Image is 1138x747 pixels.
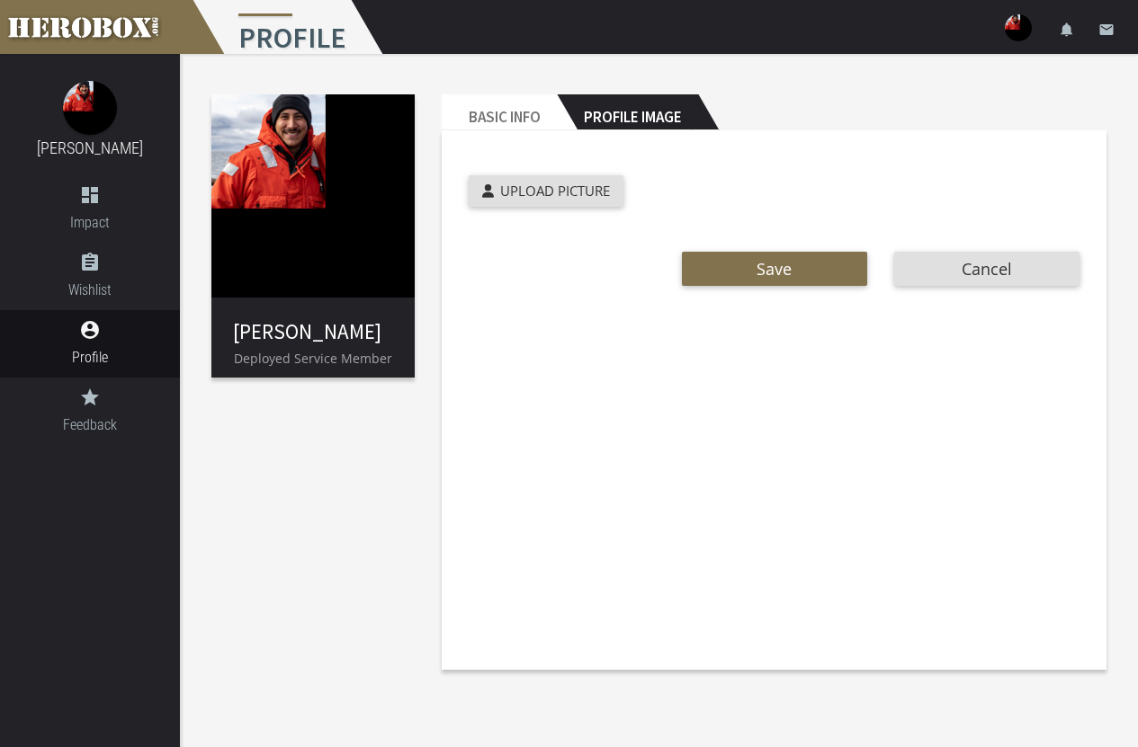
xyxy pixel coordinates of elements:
[1059,22,1075,38] i: notifications
[557,94,698,130] h2: Profile Image
[233,318,381,344] a: [PERSON_NAME]
[211,348,415,369] p: Deployed Service Member
[682,252,867,286] button: Save
[1005,14,1032,41] img: user-image
[894,252,1080,286] button: Cancel
[442,94,557,130] h2: Basic Info
[500,182,610,200] span: Upload Picture
[63,81,117,135] img: image
[211,94,415,298] img: image
[37,138,143,157] a: [PERSON_NAME]
[79,319,101,341] i: account_circle
[1098,22,1115,38] i: email
[757,258,792,280] span: Save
